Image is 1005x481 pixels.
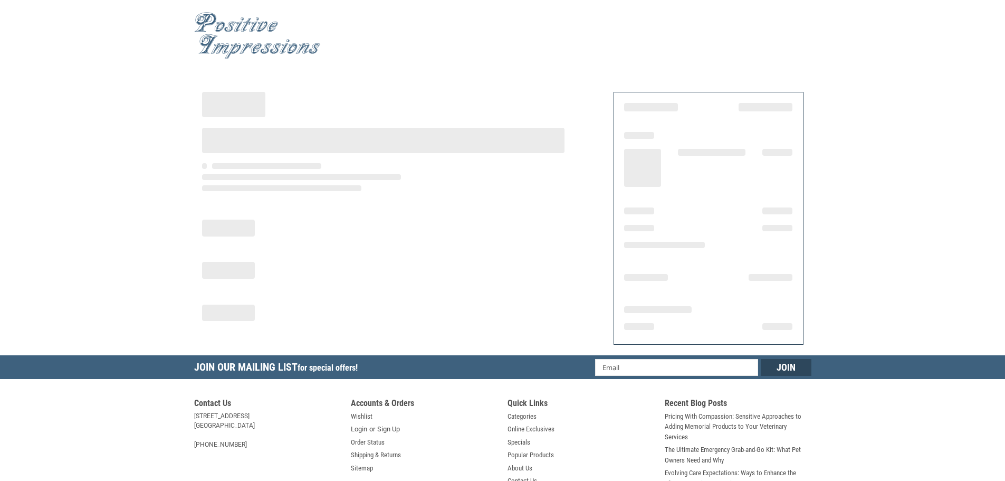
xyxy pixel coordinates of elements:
h5: Quick Links [508,398,654,411]
input: Email [595,359,758,376]
a: Wishlist [351,411,372,422]
a: Categories [508,411,537,422]
a: Popular Products [508,450,554,460]
h5: Recent Blog Posts [665,398,811,411]
span: for special offers! [298,363,358,373]
a: Login [351,424,367,435]
a: Pricing With Compassion: Sensitive Approaches to Adding Memorial Products to Your Veterinary Serv... [665,411,811,442]
span: or [363,424,381,435]
h5: Accounts & Orders [351,398,497,411]
address: [STREET_ADDRESS] [GEOGRAPHIC_DATA] [PHONE_NUMBER] [194,411,341,449]
h5: Contact Us [194,398,341,411]
a: About Us [508,463,532,474]
a: Online Exclusives [508,424,554,435]
img: Positive Impressions [194,12,321,59]
a: Order Status [351,437,385,448]
input: Join [761,359,811,376]
a: Sitemap [351,463,373,474]
a: Specials [508,437,530,448]
a: Sign Up [377,424,400,435]
h5: Join Our Mailing List [194,355,363,382]
a: The Ultimate Emergency Grab-and-Go Kit: What Pet Owners Need and Why [665,445,811,465]
a: Shipping & Returns [351,450,401,460]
